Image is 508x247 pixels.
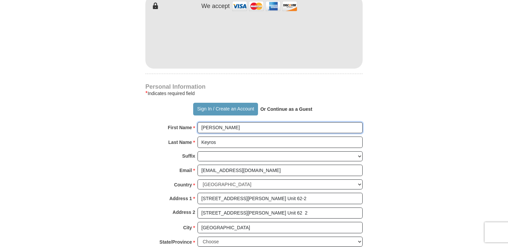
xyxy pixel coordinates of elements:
[260,106,312,112] strong: Or Continue as a Guest
[179,166,192,175] strong: Email
[174,180,192,189] strong: Country
[168,138,192,147] strong: Last Name
[202,3,230,10] h4: We accept
[145,84,363,89] h4: Personal Information
[159,237,192,247] strong: State/Province
[172,208,195,217] strong: Address 2
[168,123,192,132] strong: First Name
[193,103,258,115] button: Sign In / Create an Account
[169,194,192,203] strong: Address 1
[182,151,195,161] strong: Suffix
[183,223,192,232] strong: City
[145,89,363,97] div: Indicates required field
